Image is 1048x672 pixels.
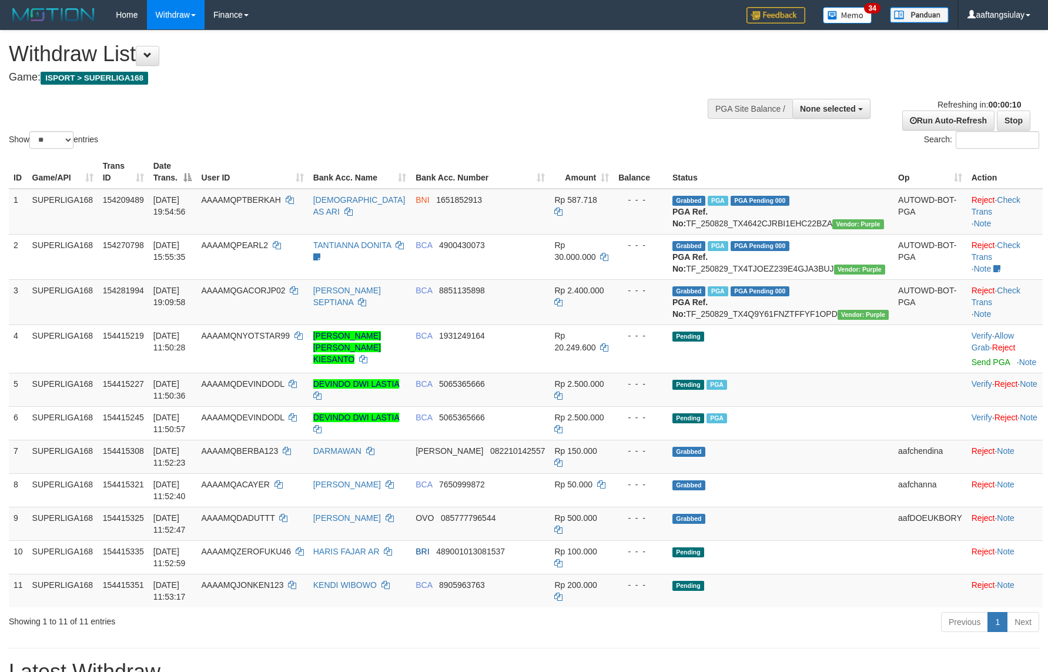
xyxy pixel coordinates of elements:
span: · [972,331,1014,352]
span: Grabbed [672,196,705,206]
span: Marked by aafnonsreyleab [708,286,728,296]
span: AAAAMQPEARL2 [201,240,268,250]
span: Copy 5065365666 to clipboard [439,413,485,422]
div: - - - [618,330,663,342]
td: · [967,574,1043,607]
span: OVO [416,513,434,523]
span: 154415227 [103,379,144,389]
span: Rp 50.000 [554,480,592,489]
a: Verify [972,331,992,340]
a: [PERSON_NAME] [313,513,381,523]
a: [PERSON_NAME] SEPTIANA [313,286,381,307]
span: 154415335 [103,547,144,556]
label: Show entries [9,131,98,149]
span: Copy 085777796544 to clipboard [441,513,495,523]
span: Pending [672,413,704,423]
th: Amount: activate to sort column ascending [550,155,614,189]
span: [DATE] 11:50:28 [153,331,186,352]
td: · · [967,189,1043,235]
span: PGA Pending [731,196,789,206]
img: MOTION_logo.png [9,6,98,24]
th: ID [9,155,28,189]
span: Grabbed [672,480,705,490]
span: AAAAMQJONKEN123 [201,580,283,590]
td: SUPERLIGA168 [28,473,98,507]
span: Copy 8851135898 to clipboard [439,286,485,295]
a: DARMAWAN [313,446,361,456]
b: PGA Ref. No: [672,252,708,273]
a: HARIS FAJAR AR [313,547,380,556]
span: Refreshing in: [937,100,1021,109]
td: · [967,540,1043,574]
span: AAAAMQGACORJP02 [201,286,285,295]
span: Copy 8905963763 to clipboard [439,580,485,590]
a: Check Trans [972,286,1020,307]
td: SUPERLIGA168 [28,440,98,473]
th: Balance [614,155,668,189]
a: Verify [972,413,992,422]
a: Stop [997,111,1030,131]
td: SUPERLIGA168 [28,540,98,574]
a: Note [997,480,1014,489]
a: Note [997,446,1014,456]
a: Note [997,547,1014,556]
span: Marked by aafchhiseyha [708,196,728,206]
span: [DATE] 19:09:58 [153,286,186,307]
a: Note [997,513,1014,523]
td: 9 [9,507,28,540]
span: 154415321 [103,480,144,489]
a: Reject [972,480,995,489]
a: DEVINDO DWI LASTIA [313,413,399,422]
th: Bank Acc. Number: activate to sort column ascending [411,155,550,189]
span: [DATE] 19:54:56 [153,195,186,216]
div: PGA Site Balance / [708,99,792,119]
button: None selected [792,99,870,119]
div: - - - [618,378,663,390]
td: · · [967,406,1043,440]
td: aafchanna [893,473,967,507]
a: [PERSON_NAME] [PERSON_NAME] KIESANTO [313,331,381,364]
th: Trans ID: activate to sort column ascending [98,155,149,189]
td: · · [967,373,1043,406]
div: - - - [618,579,663,591]
td: AUTOWD-BOT-PGA [893,189,967,235]
span: 154415219 [103,331,144,340]
span: Rp 200.000 [554,580,597,590]
td: AUTOWD-BOT-PGA [893,234,967,279]
td: · [967,473,1043,507]
span: [DATE] 11:53:17 [153,580,186,601]
span: AAAAMQDEVINDODL [201,413,284,422]
div: - - - [618,546,663,557]
span: BRI [416,547,429,556]
a: Allow Grab [972,331,1014,352]
span: AAAAMQACAYER [201,480,269,489]
td: 7 [9,440,28,473]
span: Rp 30.000.000 [554,240,595,262]
span: Rp 150.000 [554,446,597,456]
span: Marked by aafsoycanthlai [707,380,727,390]
th: Game/API: activate to sort column ascending [28,155,98,189]
span: AAAAMQNYOTSTAR99 [201,331,290,340]
div: - - - [618,512,663,524]
span: [DATE] 11:52:59 [153,547,186,568]
span: Rp 2.500.000 [554,413,604,422]
a: Reject [972,547,995,556]
td: aafchendina [893,440,967,473]
span: [DATE] 11:52:23 [153,446,186,467]
span: [DATE] 11:52:47 [153,513,186,534]
th: User ID: activate to sort column ascending [196,155,308,189]
span: [DATE] 11:50:57 [153,413,186,434]
a: DEVINDO DWI LASTIA [313,379,399,389]
label: Search: [924,131,1039,149]
img: panduan.png [890,7,949,23]
span: Copy 4900430073 to clipboard [439,240,485,250]
span: BCA [416,331,432,340]
th: Status [668,155,893,189]
td: · [967,507,1043,540]
a: Note [1020,379,1037,389]
a: Reject [972,446,995,456]
td: 6 [9,406,28,440]
span: 154415351 [103,580,144,590]
a: Note [997,580,1014,590]
span: ISPORT > SUPERLIGA168 [41,72,148,85]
